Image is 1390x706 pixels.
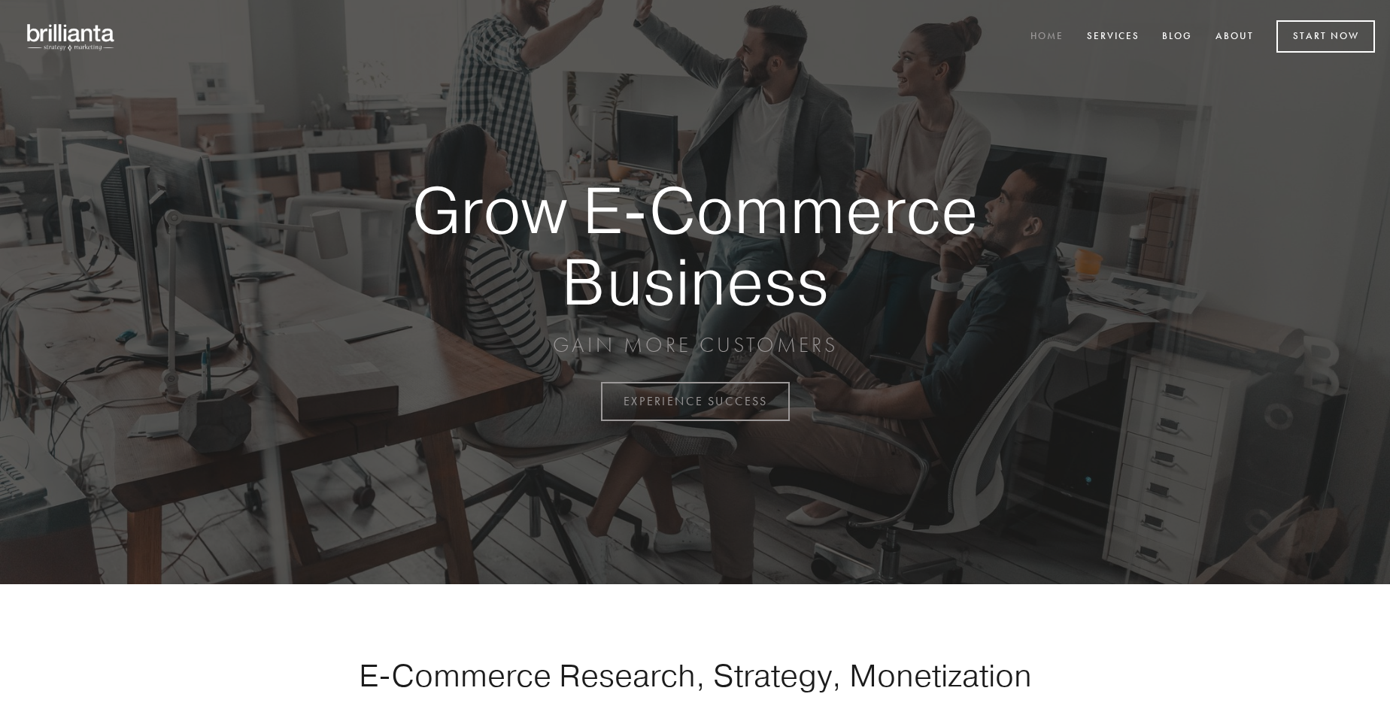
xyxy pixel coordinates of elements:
a: Start Now [1276,20,1375,53]
strong: Grow E-Commerce Business [360,174,1030,317]
a: About [1206,25,1264,50]
img: brillianta - research, strategy, marketing [15,15,128,59]
h1: E-Commerce Research, Strategy, Monetization [311,656,1079,694]
a: Services [1077,25,1149,50]
a: Blog [1152,25,1202,50]
a: EXPERIENCE SUCCESS [601,382,790,421]
a: Home [1021,25,1073,50]
p: GAIN MORE CUSTOMERS [360,332,1030,359]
